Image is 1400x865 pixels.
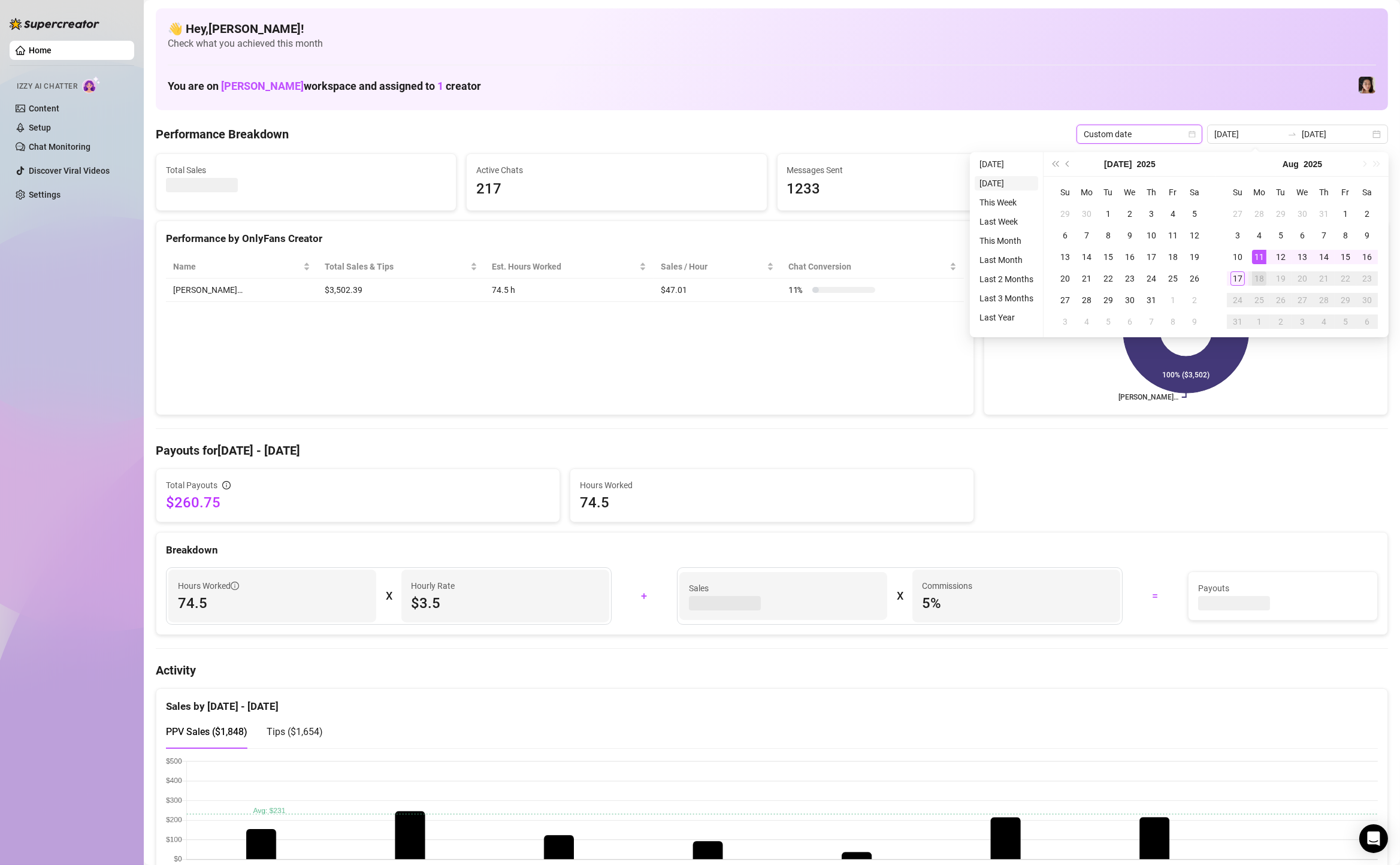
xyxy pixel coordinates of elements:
[1076,225,1097,246] td: 2025-07-07
[1123,207,1137,221] div: 2
[1162,225,1184,246] td: 2025-07-11
[1097,289,1119,311] td: 2025-07-29
[1230,271,1245,286] div: 17
[1338,271,1353,286] div: 22
[1335,182,1356,203] th: Fr
[168,20,1376,37] h4: 👋 Hey, [PERSON_NAME] !
[897,586,903,606] div: X
[1317,293,1331,307] div: 28
[1338,228,1353,243] div: 8
[1141,268,1162,289] td: 2025-07-24
[1166,250,1180,264] div: 18
[1313,289,1335,311] td: 2025-08-28
[1097,225,1119,246] td: 2025-07-08
[156,662,1388,679] h4: Activity
[1335,268,1356,289] td: 2025-08-22
[1317,207,1331,221] div: 31
[661,260,764,273] span: Sales / Hour
[1184,225,1205,246] td: 2025-07-12
[1360,271,1374,286] div: 23
[1184,246,1205,268] td: 2025-07-19
[386,586,392,606] div: X
[654,279,781,302] td: $47.01
[1292,225,1313,246] td: 2025-08-06
[166,726,247,737] span: PPV Sales ( $1,848 )
[1062,152,1075,176] button: Previous month (PageUp)
[1184,289,1205,311] td: 2025-08-02
[1119,182,1141,203] th: We
[1248,311,1270,332] td: 2025-09-01
[654,255,781,279] th: Sales / Hour
[1292,246,1313,268] td: 2025-08-13
[1359,824,1388,853] div: Open Intercom Messenger
[975,291,1038,306] li: Last 3 Months
[1144,207,1159,221] div: 3
[1356,182,1378,203] th: Sa
[1097,311,1119,332] td: 2025-08-05
[1144,250,1159,264] div: 17
[166,164,446,177] span: Total Sales
[29,104,59,113] a: Content
[1317,314,1331,329] div: 4
[1248,225,1270,246] td: 2025-08-04
[1198,582,1368,595] span: Payouts
[267,726,323,737] span: Tips ( $1,654 )
[1313,182,1335,203] th: Th
[1230,293,1245,307] div: 24
[178,594,367,613] span: 74.5
[166,689,1378,715] div: Sales by [DATE] - [DATE]
[1270,246,1292,268] td: 2025-08-12
[1187,293,1202,307] div: 2
[1101,314,1115,329] div: 5
[1144,228,1159,243] div: 10
[1097,268,1119,289] td: 2025-07-22
[1292,182,1313,203] th: We
[1076,268,1097,289] td: 2025-07-21
[1356,225,1378,246] td: 2025-08-09
[580,493,964,512] span: 74.5
[975,157,1038,171] li: [DATE]
[1166,314,1180,329] div: 8
[1252,207,1266,221] div: 28
[1187,207,1202,221] div: 5
[1295,314,1310,329] div: 3
[166,479,217,492] span: Total Payouts
[1104,152,1132,176] button: Choose a month
[1123,228,1137,243] div: 9
[580,479,964,492] span: Hours Worked
[1356,246,1378,268] td: 2025-08-16
[1187,228,1202,243] div: 12
[166,542,1378,558] div: Breakdown
[1119,311,1141,332] td: 2025-08-06
[1356,203,1378,225] td: 2025-08-02
[1227,182,1248,203] th: Su
[1274,228,1288,243] div: 5
[975,234,1038,248] li: This Month
[1058,271,1072,286] div: 20
[1162,182,1184,203] th: Fr
[1287,129,1297,139] span: to
[1123,250,1137,264] div: 16
[787,164,1068,177] span: Messages Sent
[1141,203,1162,225] td: 2025-07-03
[1227,203,1248,225] td: 2025-07-27
[1080,271,1094,286] div: 21
[1076,246,1097,268] td: 2025-07-14
[1274,250,1288,264] div: 12
[1274,314,1288,329] div: 2
[1270,311,1292,332] td: 2025-09-02
[1101,228,1115,243] div: 8
[1130,586,1181,606] div: =
[17,81,77,92] span: Izzy AI Chatter
[1295,271,1310,286] div: 20
[1119,289,1141,311] td: 2025-07-30
[1317,250,1331,264] div: 14
[1335,225,1356,246] td: 2025-08-08
[173,260,301,273] span: Name
[222,481,231,489] span: info-circle
[1058,314,1072,329] div: 3
[1270,203,1292,225] td: 2025-07-29
[411,594,600,613] span: $3.5
[1214,128,1283,141] input: Start date
[1054,311,1076,332] td: 2025-08-03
